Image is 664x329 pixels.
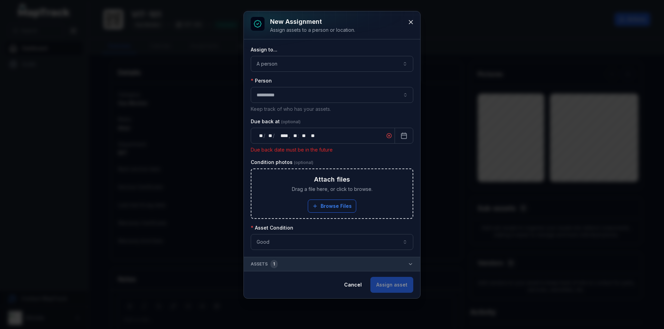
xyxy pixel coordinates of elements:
label: Assign to... [251,46,277,53]
button: A person [251,56,413,72]
button: Good [251,234,413,250]
div: Assign assets to a person or location. [270,27,355,33]
label: Due back at [251,118,301,125]
div: / [273,132,275,139]
button: Cancel [338,277,368,293]
div: month, [266,132,273,139]
h3: New assignment [270,17,355,27]
button: Browse Files [308,200,356,213]
span: Assets [251,260,278,268]
h3: Attach files [314,175,350,184]
div: year, [275,132,288,139]
div: 1 [270,260,278,268]
label: Person [251,77,272,84]
label: Condition photos [251,159,313,166]
input: assignment-add:person-label [251,87,413,103]
div: , [289,132,291,139]
div: / [264,132,266,139]
div: day, [257,132,264,139]
button: Calendar [395,128,413,144]
div: hour, [291,132,298,139]
div: : [298,132,299,139]
div: am/pm, [308,132,315,139]
span: Drag a file here, or click to browse. [292,186,372,193]
p: Due back date must be in the future [251,146,413,153]
label: Asset Condition [251,224,293,231]
p: Keep track of who has your assets. [251,106,413,113]
div: minute, [299,132,306,139]
button: Assets1 [244,257,420,271]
